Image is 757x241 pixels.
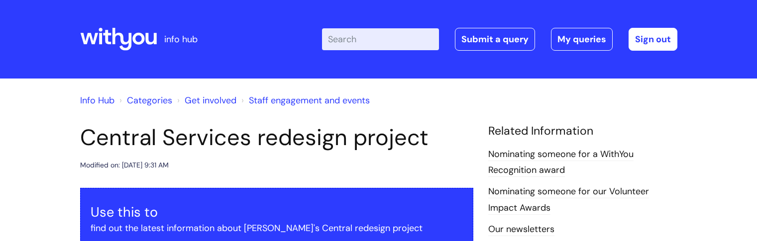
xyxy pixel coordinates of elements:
a: Submit a query [455,28,535,51]
a: Nominating someone for a WithYou Recognition award [488,148,634,177]
a: Nominating someone for our Volunteer Impact Awards [488,185,649,214]
a: Sign out [629,28,677,51]
li: Staff engagement and events [239,92,370,108]
a: Categories [127,94,172,106]
li: Get involved [175,92,236,108]
div: Modified on: [DATE] 9:31 AM [80,159,169,171]
h3: Use this to [91,204,463,220]
h4: Related Information [488,124,677,138]
a: Get involved [185,94,236,106]
a: Our newsletters [488,223,554,236]
input: Search [322,28,439,50]
h1: Central Services redesign project [80,124,473,151]
li: Solution home [117,92,172,108]
a: Info Hub [80,94,114,106]
p: info hub [164,31,198,47]
a: My queries [551,28,613,51]
a: Staff engagement and events [249,94,370,106]
p: find out the latest information about [PERSON_NAME]'s Central redesign project [91,220,463,236]
div: | - [322,28,677,51]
